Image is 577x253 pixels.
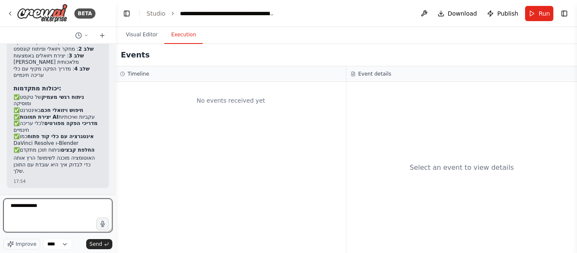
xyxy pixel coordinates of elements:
[14,94,102,153] p: ✅ של טקסט ומוסיקה ✅ באינטרנט ✅ עקביות ואיכותיות ✅ לכלי עריכה חינמיים ✅ כמו DaVinci Resolve ו-Blen...
[128,71,149,77] h3: Timeline
[121,49,150,61] h2: Events
[410,163,514,173] div: Select an event to view details
[539,9,550,18] span: Run
[147,10,166,17] a: Studio
[497,9,518,18] span: Publish
[96,218,109,230] button: Click to speak your automation idea
[120,86,342,115] div: No events received yet
[448,9,477,18] span: Download
[44,120,98,126] strong: מדריכי הפקה מפורטים
[3,239,40,250] button: Improve
[14,155,102,175] p: האוטומציה מוכנה לשימוש! הרץ אותה כדי לבדוק איך היא עובדת עם התוכן שלך.
[16,241,36,248] span: Improve
[20,114,58,120] strong: יצירת תמונות AI
[72,30,92,41] button: Switch to previous chat
[14,53,102,66] li: : יצירת ויזואלים באמצעות [PERSON_NAME] מלאכותית
[434,6,481,21] button: Download
[121,8,133,19] button: Hide left sidebar
[484,6,522,21] button: Publish
[14,66,102,79] li: : מדריך הפקה מקיף עם כלי עריכה חינמיים
[525,6,553,21] button: Run
[164,26,203,44] button: Execution
[90,241,102,248] span: Send
[41,94,84,100] strong: ניתוח רגשי מעמיק
[119,26,164,44] button: Visual Editor
[14,178,102,185] div: 17:54
[74,8,95,19] div: BETA
[14,46,102,53] li: : מחקר ויזואלי ופיתוח קונספט
[14,84,102,92] h3: יכולות מתקדמות:
[17,4,68,23] img: Logo
[358,71,391,77] h3: Event details
[147,9,275,18] nav: breadcrumb
[61,147,95,153] strong: החלפת קבצים
[68,53,84,59] strong: שלב 3
[79,46,94,52] strong: שלב 2
[41,107,84,113] strong: חיפוש ויזואלי חכם
[558,8,570,19] button: Show right sidebar
[27,133,94,139] strong: אינטגרציה עם כלי קוד פתוח
[86,239,112,249] button: Send
[74,66,90,72] strong: שלב 4
[95,30,109,41] button: Start a new chat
